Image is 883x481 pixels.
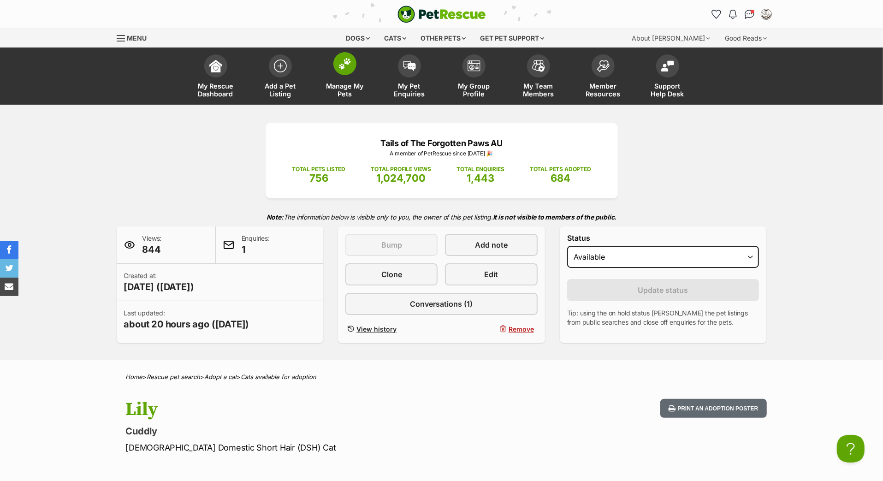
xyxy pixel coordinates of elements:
[445,234,537,256] a: Add note
[324,82,366,98] span: Manage My Pets
[635,50,700,105] a: Support Help Desk
[414,29,472,48] div: Other pets
[745,10,754,19] img: chat-41dd97257d64d25036548639549fe6c8038ab92f7586957e7f3b1b290dea8141.svg
[742,7,757,22] a: Conversations
[381,239,402,250] span: Bump
[242,243,270,256] span: 1
[485,269,498,280] span: Edit
[403,61,416,71] img: pet-enquiries-icon-7e3ad2cf08bfb03b45e93fb7055b45f3efa6380592205ae92323e6603595dc1f.svg
[274,59,287,72] img: add-pet-listing-icon-0afa8454b4691262ce3f59096e99ab1cd57d4a30225e0717b998d2c9b9846f56.svg
[117,29,154,46] a: Menu
[205,373,237,380] a: Adopt a cat
[345,263,438,285] a: Clone
[397,6,486,23] img: logo-cat-932fe2b9b8326f06289b0f2fb663e598f794de774fb13d1741a6617ecf9a85b4.svg
[376,172,426,184] span: 1,024,700
[126,399,516,420] h1: Lily
[241,373,317,380] a: Cats available for adoption
[126,441,516,454] p: [DEMOGRAPHIC_DATA] Domestic Short Hair (DSH) Cat
[509,324,534,334] span: Remove
[117,208,767,226] p: The information below is visible only to you, the owner of this pet listing.
[184,50,248,105] a: My Rescue Dashboard
[582,82,624,98] span: Member Resources
[453,82,495,98] span: My Group Profile
[279,137,604,149] p: Tails of The Forgotten Paws AU
[571,50,635,105] a: Member Resources
[726,7,741,22] button: Notifications
[518,82,559,98] span: My Team Members
[719,29,774,48] div: Good Reads
[126,425,516,438] p: Cuddly
[530,165,591,173] p: TOTAL PETS ADOPTED
[493,213,617,221] strong: It is not visible to members of the public.
[242,234,270,256] p: Enquiries:
[292,165,345,173] p: TOTAL PETS LISTED
[147,373,201,380] a: Rescue pet search
[506,50,571,105] a: My Team Members
[475,239,508,250] span: Add note
[762,10,771,19] img: Tails of The Forgotten Paws AU profile pic
[759,7,774,22] button: My account
[124,280,194,293] span: [DATE] ([DATE])
[626,29,717,48] div: About [PERSON_NAME]
[638,285,688,296] span: Update status
[267,213,284,221] strong: Note:
[467,172,494,184] span: 1,443
[709,7,774,22] ul: Account quick links
[442,50,506,105] a: My Group Profile
[356,324,397,334] span: View history
[532,60,545,72] img: team-members-icon-5396bd8760b3fe7c0b43da4ab00e1e3bb1a5d9ba89233759b79545d2d3fc5d0d.svg
[456,165,504,173] p: TOTAL ENQUIRIES
[445,263,537,285] a: Edit
[127,34,147,42] span: Menu
[248,50,313,105] a: Add a Pet Listing
[709,7,724,22] a: Favourites
[389,82,430,98] span: My Pet Enquiries
[397,6,486,23] a: PetRescue
[124,271,194,293] p: Created at:
[195,82,237,98] span: My Rescue Dashboard
[126,373,143,380] a: Home
[345,322,438,336] a: View history
[837,435,865,463] iframe: Help Scout Beacon - Open
[309,172,328,184] span: 756
[209,59,222,72] img: dashboard-icon-eb2f2d2d3e046f16d808141f083e7271f6b2e854fb5c12c21221c1fb7104beca.svg
[313,50,377,105] a: Manage My Pets
[142,243,162,256] span: 844
[660,399,766,418] button: Print an adoption poster
[468,60,480,71] img: group-profile-icon-3fa3cf56718a62981997c0bc7e787c4b2cf8bcc04b72c1350f741eb67cf2f40e.svg
[371,165,431,173] p: TOTAL PROFILE VIEWS
[377,50,442,105] a: My Pet Enquiries
[339,29,376,48] div: Dogs
[124,318,249,331] span: about 20 hours ago ([DATE])
[142,234,162,256] p: Views:
[410,298,473,309] span: Conversations (1)
[661,60,674,71] img: help-desk-icon-fdf02630f3aa405de69fd3d07c3f3aa587a6932b1a1747fa1d2bba05be0121f9.svg
[103,374,781,380] div: > > >
[729,10,736,19] img: notifications-46538b983faf8c2785f20acdc204bb7945ddae34d4c08c2a6579f10ce5e182be.svg
[567,279,759,301] button: Update status
[567,234,759,242] label: Status
[345,293,538,315] a: Conversations (1)
[647,82,688,98] span: Support Help Desk
[345,234,438,256] button: Bump
[260,82,301,98] span: Add a Pet Listing
[445,322,537,336] button: Remove
[338,58,351,70] img: manage-my-pets-icon-02211641906a0b7f246fdf0571729dbe1e7629f14944591b6c1af311fb30b64b.svg
[597,60,610,72] img: member-resources-icon-8e73f808a243e03378d46382f2149f9095a855e16c252ad45f914b54edf8863c.svg
[378,29,413,48] div: Cats
[474,29,551,48] div: Get pet support
[567,309,759,327] p: Tip: using the on hold status [PERSON_NAME] the pet listings from public searches and close off e...
[124,309,249,331] p: Last updated:
[279,149,604,158] p: A member of PetRescue since [DATE] 🎉
[551,172,570,184] span: 684
[381,269,402,280] span: Clone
